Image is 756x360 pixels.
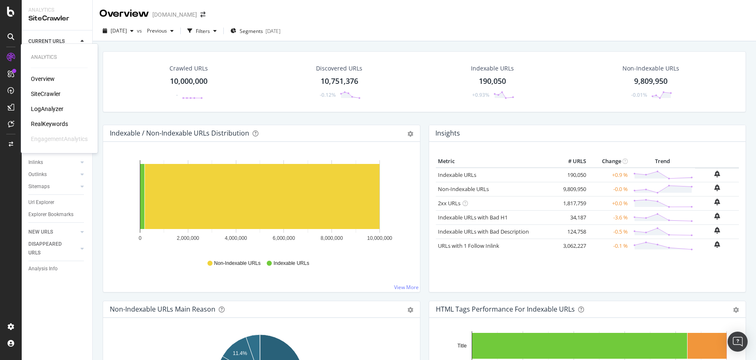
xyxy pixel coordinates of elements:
a: RealKeywords [31,120,68,128]
text: 2,000,000 [177,235,200,241]
span: Previous [144,27,167,34]
div: bell-plus [714,213,720,219]
div: Analytics [31,54,88,61]
div: Analysis Info [28,264,58,273]
div: Overview [99,7,149,21]
div: Open Intercom Messenger [728,332,748,352]
div: gear [407,131,413,137]
div: [DATE] [265,28,281,35]
text: 10,000,000 [367,235,392,241]
div: Indexable / Non-Indexable URLs Distribution [110,129,249,137]
div: +0.93% [472,91,489,98]
div: gear [733,307,739,313]
td: 124,758 [555,224,588,239]
span: Indexable URLs [273,260,309,267]
text: Title [457,343,467,349]
a: DISAPPEARED URLS [28,240,78,257]
text: 4,000,000 [225,235,247,241]
a: Explorer Bookmarks [28,210,86,219]
div: Outlinks [28,170,47,179]
div: Indexable URLs [471,64,514,73]
button: Filters [184,24,220,38]
button: Segments[DATE] [227,24,284,38]
div: Explorer Bookmarks [28,210,73,219]
a: Overview [31,75,55,83]
td: 9,809,950 [555,182,588,196]
div: gear [407,307,413,313]
div: bell-plus [714,184,720,191]
div: EngagementAnalytics [31,135,88,143]
div: 10,751,376 [321,76,358,87]
div: 9,809,950 [634,76,668,87]
span: 2025 Aug. 15th [111,27,127,34]
div: -0.01% [631,91,647,98]
a: NEW URLS [28,228,78,237]
span: Segments [240,28,263,35]
th: Change [588,155,630,168]
div: 190,050 [479,76,506,87]
td: -0.1 % [588,239,630,253]
div: Sitemaps [28,182,50,191]
text: 8,000,000 [321,235,343,241]
div: Inlinks [28,158,43,167]
div: Filters [196,28,210,35]
a: Non-Indexable URLs [438,185,489,193]
a: View More [394,284,419,291]
a: 2xx URLs [438,199,460,207]
div: Discovered URLs [316,64,362,73]
div: bell-plus [714,241,720,248]
a: Indexable URLs with Bad H1 [438,214,508,221]
span: Non-Indexable URLs [214,260,260,267]
a: SiteCrawler [31,90,61,98]
td: 1,817,759 [555,196,588,210]
a: Sitemaps [28,182,78,191]
div: Analytics [28,7,86,14]
text: 0 [139,235,142,241]
div: - [176,91,178,98]
div: DISAPPEARED URLS [28,240,71,257]
a: Analysis Info [28,264,86,273]
span: vs [137,27,144,34]
a: URLs with 1 Follow Inlink [438,242,499,249]
div: arrow-right-arrow-left [200,12,205,18]
div: Url Explorer [28,198,54,207]
th: Metric [436,155,555,168]
div: CURRENT URLS [28,37,65,46]
a: Inlinks [28,158,78,167]
td: 190,050 [555,168,588,182]
th: Trend [630,155,695,168]
div: NEW URLS [28,228,53,237]
a: Outlinks [28,170,78,179]
a: Indexable URLs [438,171,476,179]
a: LogAnalyzer [31,105,63,113]
td: +0.0 % [588,196,630,210]
div: SiteCrawler [28,14,86,23]
td: -0.0 % [588,182,630,196]
button: Previous [144,24,177,38]
div: bell-plus [714,199,720,205]
td: -3.6 % [588,210,630,224]
td: -0.5 % [588,224,630,239]
a: Url Explorer [28,198,86,207]
a: Indexable URLs with Bad Description [438,228,529,235]
div: [DOMAIN_NAME] [152,10,197,19]
td: 3,062,227 [555,239,588,253]
div: bell-plus [714,227,720,234]
div: -0.12% [320,91,336,98]
svg: A chart. [110,155,410,252]
div: HTML Tags Performance for Indexable URLs [436,305,575,313]
div: bell-plus [714,171,720,177]
a: CURRENT URLS [28,37,78,46]
div: 10,000,000 [170,76,207,87]
td: +0.9 % [588,168,630,182]
h4: Insights [435,128,460,139]
button: [DATE] [99,24,137,38]
th: # URLS [555,155,588,168]
div: Non-Indexable URLs Main Reason [110,305,215,313]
